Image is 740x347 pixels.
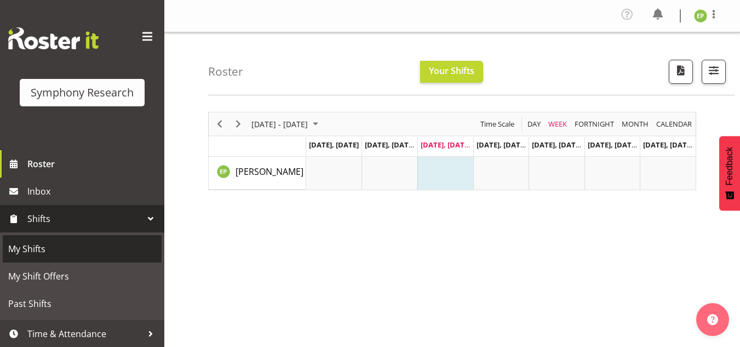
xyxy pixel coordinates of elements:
[8,27,99,49] img: Rosterit website logo
[526,117,543,131] button: Timeline Day
[702,60,726,84] button: Filter Shifts
[306,157,696,190] table: Timeline Week of September 10, 2025
[31,84,134,101] div: Symphony Research
[655,117,693,131] span: calendar
[573,117,616,131] button: Fortnight
[547,117,569,131] button: Timeline Week
[229,112,248,135] div: Next
[8,241,156,257] span: My Shifts
[421,140,471,150] span: [DATE], [DATE]
[547,117,568,131] span: Week
[27,156,159,172] span: Roster
[707,314,718,325] img: help-xxl-2.png
[620,117,651,131] button: Timeline Month
[365,140,415,150] span: [DATE], [DATE]
[250,117,323,131] button: September 08 - 14, 2025
[209,157,306,190] td: Ellie Preston resource
[477,140,526,150] span: [DATE], [DATE]
[3,290,162,317] a: Past Shifts
[725,147,735,185] span: Feedback
[621,117,650,131] span: Month
[573,117,615,131] span: Fortnight
[655,117,694,131] button: Month
[588,140,638,150] span: [DATE], [DATE]
[479,117,517,131] button: Time Scale
[719,136,740,211] button: Feedback - Show survey
[3,235,162,263] a: My Shifts
[213,117,227,131] button: Previous
[429,65,474,77] span: Your Shifts
[208,65,243,78] h4: Roster
[3,263,162,290] a: My Shift Offers
[532,140,582,150] span: [DATE], [DATE]
[643,140,693,150] span: [DATE], [DATE]
[8,295,156,312] span: Past Shifts
[420,61,483,83] button: Your Shifts
[208,112,696,190] div: Timeline Week of September 10, 2025
[669,60,693,84] button: Download a PDF of the roster according to the set date range.
[309,140,359,150] span: [DATE], [DATE]
[526,117,542,131] span: Day
[27,183,159,200] span: Inbox
[27,326,142,342] span: Time & Attendance
[210,112,229,135] div: Previous
[236,165,303,178] a: [PERSON_NAME]
[479,117,515,131] span: Time Scale
[27,211,142,227] span: Shifts
[8,268,156,285] span: My Shift Offers
[236,166,303,178] span: [PERSON_NAME]
[250,117,309,131] span: [DATE] - [DATE]
[694,9,707,22] img: ellie-preston11924.jpg
[231,117,246,131] button: Next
